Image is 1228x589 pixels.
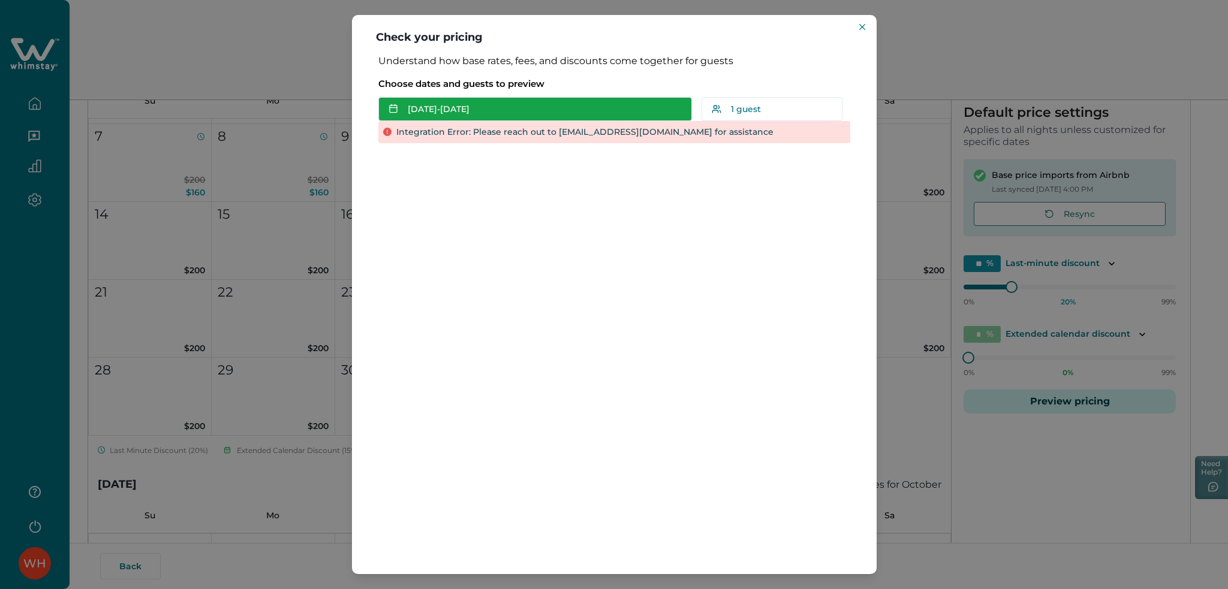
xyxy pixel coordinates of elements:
button: 1 guest [702,97,850,121]
header: Check your pricing [352,15,877,55]
p: Choose dates and guests to preview [378,78,850,90]
button: Close [855,20,869,34]
p: Understand how base rates, fees, and discounts come together for guests [378,55,850,67]
button: [DATE]-[DATE] [378,97,692,121]
button: 1 guest [702,97,842,121]
div: Integration Error: Please reach out to [EMAIL_ADDRESS][DOMAIN_NAME] for assistance [378,121,850,143]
